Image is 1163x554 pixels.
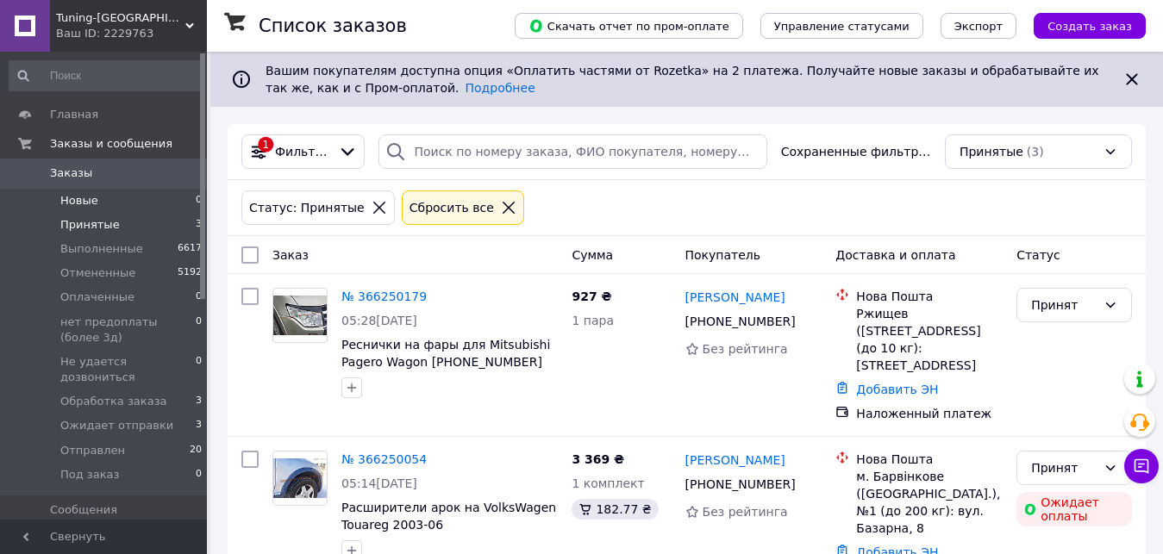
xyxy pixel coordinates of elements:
span: (3) [1027,145,1044,159]
img: Фото товару [273,296,327,336]
span: 5192 [178,265,202,281]
div: м. Барвінкове ([GEOGRAPHIC_DATA].), №1 (до 200 кг): вул. Базарна, 8 [856,468,1003,537]
span: Сообщения [50,502,117,518]
span: Фильтры [275,143,331,160]
a: Реснички на фары для Mitsubishi Pagero Wagon [PHONE_NUMBER][DATE][DATE] [341,338,550,386]
span: Заказы [50,165,92,181]
button: Скачать отчет по пром-оплате [515,13,743,39]
span: 0 [196,467,202,482]
span: Экспорт [954,20,1003,33]
a: [PERSON_NAME] [685,289,785,306]
span: 3 [196,418,202,433]
span: Без рейтинга [703,505,788,519]
button: Чат с покупателем [1124,449,1159,483]
a: Фото товару [272,451,328,506]
div: 182.77 ₴ [572,499,658,520]
span: Статус [1016,248,1060,262]
span: Доставка и оплата [835,248,955,262]
span: Ожидает отправки [60,418,173,433]
a: Расширители арок на VolksWagen Touareg 2003-06 [341,501,556,532]
span: нет предоплаты (более 3д) [60,314,196,345]
span: [PHONE_NUMBER] [685,314,796,328]
span: 1 комплект [572,476,644,490]
a: № 366250054 [341,452,427,466]
span: 0 [196,193,202,209]
span: 05:14[DATE] [341,476,417,490]
span: 927 ₴ [572,289,611,303]
div: Принят [1031,296,1097,314]
span: Новые [60,193,98,209]
span: 3 369 ₴ [572,452,624,466]
span: Обработка заказа [60,394,167,409]
a: [PERSON_NAME] [685,451,785,469]
div: Сбросить все [406,198,497,217]
a: Фото товару [272,288,328,343]
span: 0 [196,354,202,385]
span: 0 [196,314,202,345]
span: Не удается дозвониться [60,354,196,385]
span: Выполненные [60,241,143,257]
span: Покупатель [685,248,761,262]
span: Tuning-Ukraine - интернет магазин для тюнинга автомобилей [56,10,185,26]
h1: Список заказов [259,16,407,36]
span: Без рейтинга [703,342,788,356]
span: Главная [50,107,98,122]
input: Поиск [9,60,203,91]
button: Управление статусами [760,13,923,39]
div: Ожидает оплаты [1016,492,1132,526]
input: Поиск по номеру заказа, ФИО покупателя, номеру телефона, Email, номеру накладной [378,134,766,169]
span: Сохраненные фильтры: [781,143,931,160]
span: [PHONE_NUMBER] [685,477,796,491]
a: № 366250179 [341,289,427,303]
div: Ржищев ([STREET_ADDRESS] (до 10 кг): [STREET_ADDRESS] [856,305,1003,374]
span: Заказы и сообщения [50,136,172,152]
span: Управление статусами [774,20,910,33]
a: Подробнее [466,81,535,95]
span: Отмененные [60,265,135,281]
button: Экспорт [941,13,1016,39]
span: Сумма [572,248,613,262]
div: Наложенный платеж [856,405,1003,422]
span: Принятые [60,217,120,233]
span: 6617 [178,241,202,257]
span: 20 [190,443,202,458]
span: Скачать отчет по пром-оплате [528,18,729,34]
span: Заказ [272,248,309,262]
span: Принятые [960,143,1023,160]
span: 1 пара [572,314,614,327]
button: Создать заказ [1034,13,1146,39]
span: Вашим покупателям доступна опция «Оплатить частями от Rozetka» на 2 платежа. Получайте новые зака... [266,64,1099,95]
div: Нова Пошта [856,451,1003,468]
span: Оплаченные [60,289,134,305]
div: Принят [1031,458,1097,477]
a: Создать заказ [1016,18,1146,32]
span: Создать заказ [1047,20,1132,33]
div: Статус: Принятые [246,198,368,217]
div: Ваш ID: 2229763 [56,26,207,41]
span: Под заказ [60,467,119,482]
span: 05:28[DATE] [341,314,417,327]
div: Нова Пошта [856,288,1003,305]
img: Фото товару [273,458,327,499]
a: Добавить ЭН [856,383,938,396]
span: 3 [196,217,202,233]
span: 3 [196,394,202,409]
span: 0 [196,289,202,305]
span: Отправлен [60,443,125,458]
